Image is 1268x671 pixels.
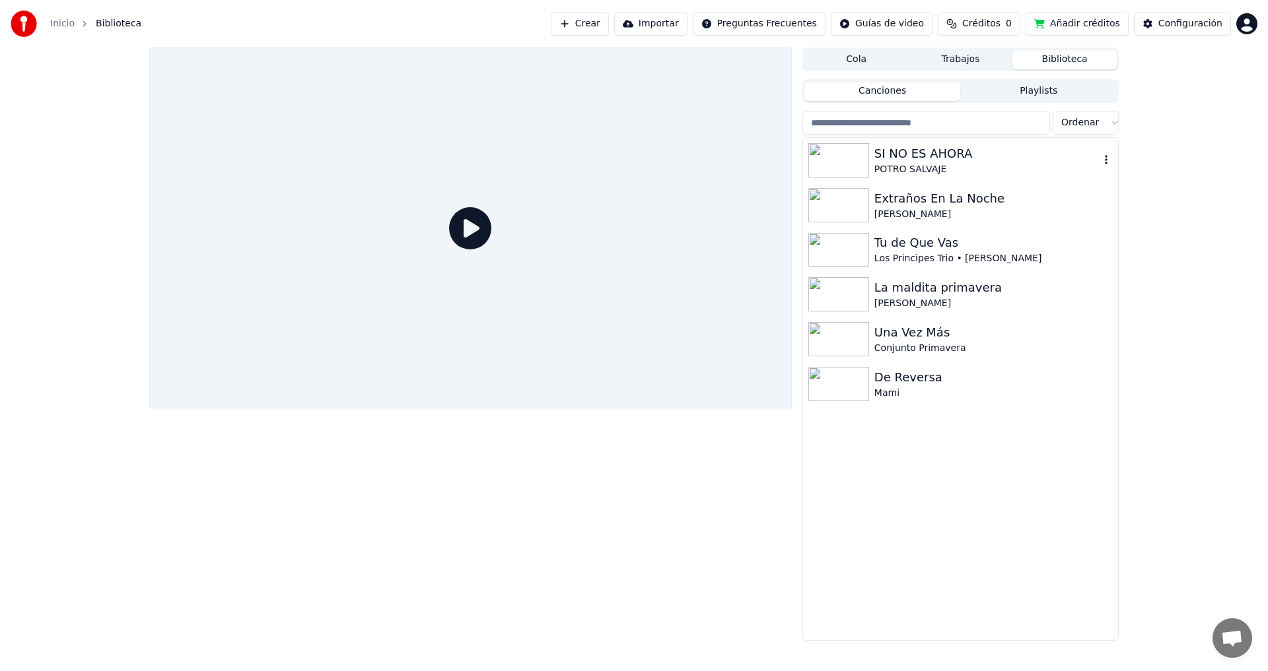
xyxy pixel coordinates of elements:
img: youka [11,11,37,37]
button: Configuración [1134,12,1231,36]
a: Inicio [50,17,75,30]
button: Biblioteca [1012,50,1117,69]
div: [PERSON_NAME] [874,297,1113,310]
button: Créditos0 [938,12,1020,36]
button: Crear [551,12,609,36]
button: Trabajos [909,50,1013,69]
span: Créditos [962,17,1001,30]
div: Los Principes Trio • [PERSON_NAME] [874,252,1113,265]
button: Cola [804,50,909,69]
div: [PERSON_NAME] [874,208,1113,221]
div: La maldita primavera [874,278,1113,297]
span: Biblioteca [96,17,141,30]
div: POTRO SALVAJE [874,163,1100,176]
nav: breadcrumb [50,17,141,30]
div: Una Vez Más [874,323,1113,342]
button: Preguntas Frecuentes [693,12,826,36]
div: Conjunto Primavera [874,342,1113,355]
div: Tu de Que Vas [874,234,1113,252]
div: SI NO ES AHORA [874,144,1100,163]
div: Chat abierto [1213,618,1252,658]
button: Guías de video [831,12,933,36]
span: Ordenar [1061,116,1099,129]
button: Canciones [804,82,961,101]
div: Configuración [1158,17,1222,30]
button: Añadir créditos [1026,12,1129,36]
div: Extraños En La Noche [874,189,1113,208]
div: Mami [874,387,1113,400]
span: 0 [1006,17,1012,30]
button: Importar [614,12,687,36]
button: Playlists [960,82,1117,101]
div: De Reversa [874,368,1113,387]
